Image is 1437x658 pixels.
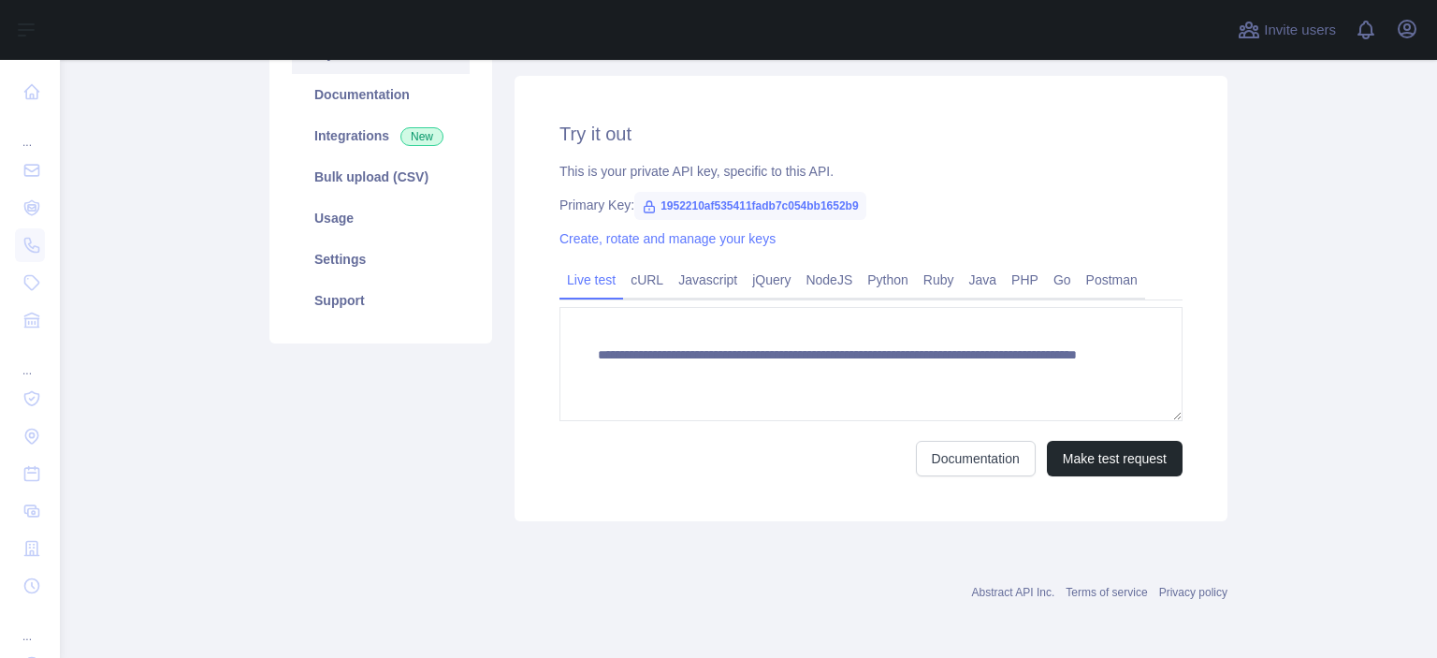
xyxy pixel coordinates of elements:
[292,74,470,115] a: Documentation
[292,280,470,321] a: Support
[400,127,443,146] span: New
[1159,586,1227,599] a: Privacy policy
[962,265,1005,295] a: Java
[559,162,1183,181] div: This is your private API key, specific to this API.
[671,265,745,295] a: Javascript
[559,265,623,295] a: Live test
[1234,15,1340,45] button: Invite users
[916,441,1036,476] a: Documentation
[292,115,470,156] a: Integrations New
[860,265,916,295] a: Python
[292,239,470,280] a: Settings
[1066,586,1147,599] a: Terms of service
[1264,20,1336,41] span: Invite users
[15,341,45,378] div: ...
[798,265,860,295] a: NodeJS
[559,196,1183,214] div: Primary Key:
[1046,265,1079,295] a: Go
[916,265,962,295] a: Ruby
[745,265,798,295] a: jQuery
[15,112,45,150] div: ...
[292,156,470,197] a: Bulk upload (CSV)
[972,586,1055,599] a: Abstract API Inc.
[1079,265,1145,295] a: Postman
[634,192,866,220] span: 1952210af535411fadb7c054bb1652b9
[292,197,470,239] a: Usage
[1004,265,1046,295] a: PHP
[559,231,776,246] a: Create, rotate and manage your keys
[15,607,45,644] div: ...
[623,265,671,295] a: cURL
[1047,441,1183,476] button: Make test request
[559,121,1183,147] h2: Try it out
